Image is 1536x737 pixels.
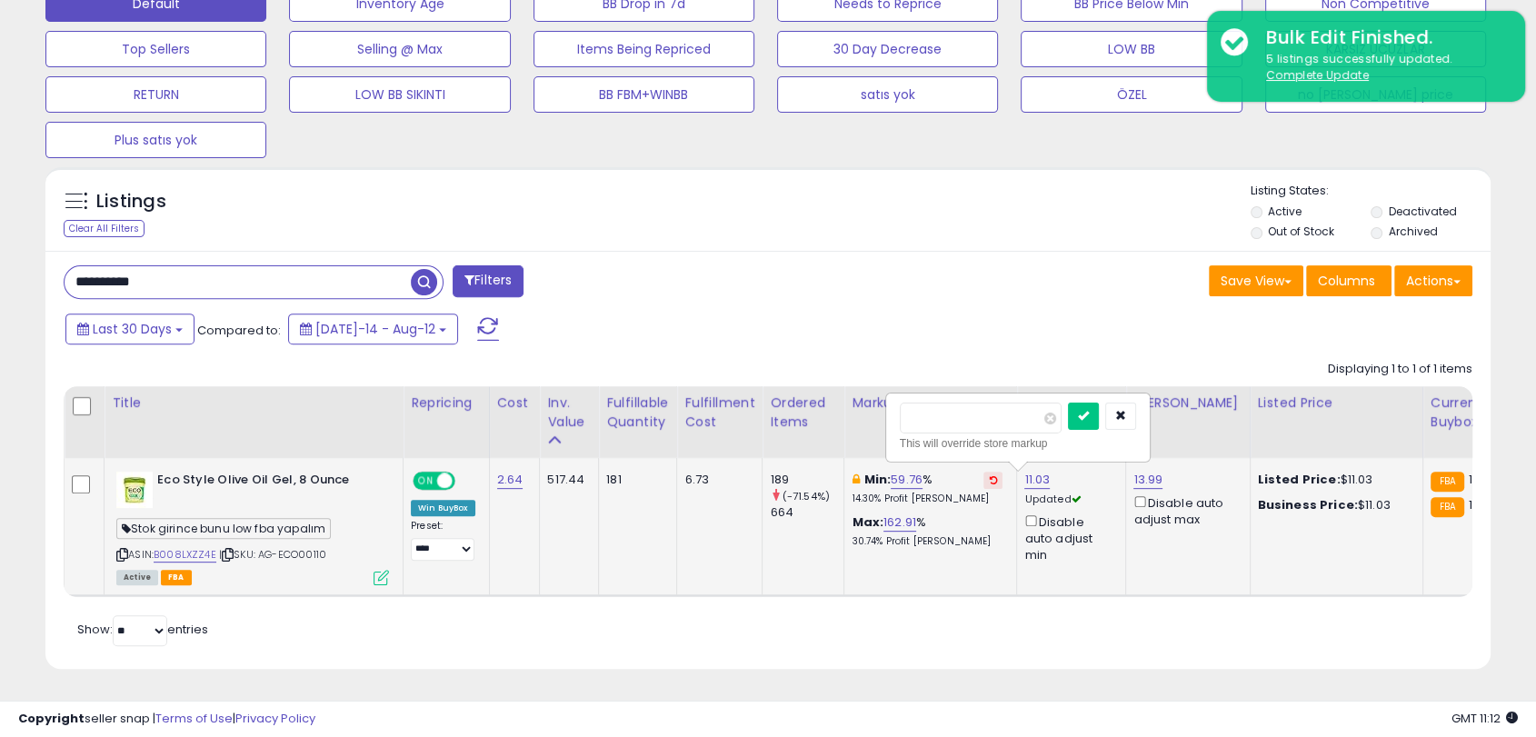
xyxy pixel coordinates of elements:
label: Deactivated [1389,204,1457,219]
p: Listing States: [1251,183,1491,200]
small: FBA [1431,472,1464,492]
div: This will override store markup [900,434,1136,453]
button: Filters [453,265,524,297]
div: 181 [606,472,663,488]
button: Top Sellers [45,31,266,67]
div: Markup on Cost [852,393,1009,413]
div: Fulfillable Quantity [606,393,669,432]
div: Title [112,393,395,413]
button: BB FBM+WINBB [534,76,754,113]
button: ÖZEL [1021,76,1242,113]
b: Business Price: [1258,496,1358,513]
div: Clear All Filters [64,220,145,237]
p: 30.74% Profit [PERSON_NAME] [852,535,1002,548]
button: Last 30 Days [65,314,194,344]
b: Eco Style Olive Oil Gel, 8 Ounce [157,472,378,493]
div: Preset: [411,520,475,561]
span: FBA [161,570,192,585]
u: Complete Update [1266,67,1369,83]
div: ASIN: [116,472,389,583]
div: Current Buybox Price [1431,393,1524,432]
button: [DATE]-14 - Aug-12 [288,314,458,344]
b: Listed Price: [1258,471,1341,488]
button: Selling @ Max [289,31,510,67]
button: satıs yok [777,76,998,113]
div: Cost [497,393,533,413]
img: 41EOQbkCuXL._SL40_.jpg [116,472,153,508]
a: B008LXZZ4E [154,547,216,563]
a: Privacy Policy [235,710,315,727]
p: 14.30% Profit [PERSON_NAME] [852,493,1002,505]
button: 30 Day Decrease [777,31,998,67]
button: LOW BB SIKINTI [289,76,510,113]
span: 2025-09-12 11:12 GMT [1451,710,1518,727]
span: | SKU: AG-ECO00110 [219,547,326,562]
b: Max: [852,513,883,531]
label: Archived [1389,224,1438,239]
span: 10.79 [1469,471,1497,488]
strong: Copyright [18,710,85,727]
div: % [852,472,1002,505]
div: 664 [770,504,843,521]
label: Active [1268,204,1302,219]
button: Actions [1394,265,1472,296]
div: Bulk Edit Finished. [1252,25,1511,51]
a: Terms of Use [155,710,233,727]
th: The percentage added to the cost of goods (COGS) that forms the calculator for Min & Max prices. [844,386,1017,458]
span: [DATE]-14 - Aug-12 [315,320,435,338]
span: Last 30 Days [93,320,172,338]
button: Save View [1209,265,1303,296]
span: Columns [1318,272,1375,290]
span: All listings currently available for purchase on Amazon [116,570,158,585]
a: 162.91 [883,513,916,532]
div: Repricing [411,393,482,413]
span: OFF [453,473,482,489]
span: 11.03 [1469,496,1494,513]
a: 13.99 [1133,471,1162,489]
a: 11.03 [1024,471,1050,489]
div: 517.44 [547,472,584,488]
div: Inv. value [547,393,591,432]
div: % [852,514,1002,548]
button: Items Being Repriced [534,31,754,67]
span: Stok girince bunu low fba yapalım [116,518,331,539]
div: Listed Price [1258,393,1415,413]
a: 59.76 [891,471,923,489]
a: 2.64 [497,471,524,489]
i: This overrides the store level min markup for this listing [852,473,859,485]
div: Win BuyBox [411,500,475,516]
span: Compared to: [197,322,281,339]
small: (-71.54%) [783,489,830,503]
span: ON [414,473,437,489]
i: Revert to store-level Min Markup [989,475,997,484]
div: Fulfillment Cost [684,393,754,432]
div: $11.03 [1258,497,1409,513]
div: 189 [770,472,843,488]
button: Columns [1306,265,1391,296]
span: Updated [1024,492,1081,506]
b: Min: [864,471,892,488]
div: 6.73 [684,472,748,488]
small: FBA [1431,497,1464,517]
div: Ordered Items [770,393,836,432]
button: RETURN [45,76,266,113]
h5: Listings [96,189,166,214]
label: Out of Stock [1268,224,1334,239]
button: LOW BB [1021,31,1242,67]
div: seller snap | | [18,711,315,728]
div: Displaying 1 to 1 of 1 items [1328,361,1472,378]
div: [PERSON_NAME] [1133,393,1242,413]
button: Plus satıs yok [45,122,266,158]
div: Disable auto adjust max [1133,493,1235,528]
span: Show: entries [77,621,208,638]
div: $11.03 [1258,472,1409,488]
div: 5 listings successfully updated. [1252,51,1511,85]
div: Disable auto adjust min [1024,512,1112,564]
